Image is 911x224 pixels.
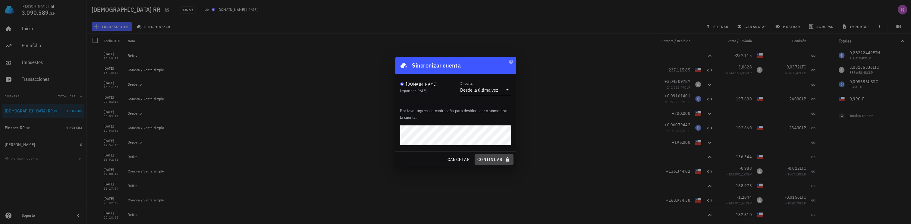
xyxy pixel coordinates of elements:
[445,154,472,165] button: cancelar
[460,85,511,95] div: ImportarDesde la última vez
[400,88,427,93] span: Importado
[416,88,426,93] span: [DATE]
[412,61,461,70] div: Sincronizar cuenta
[406,81,437,87] div: [DOMAIN_NAME]
[400,107,511,121] p: Por favor ingresa la contraseña para desbloquear y sincronizar la cuenta.
[400,82,404,86] img: BudaPuntoCom
[447,157,470,162] span: cancelar
[460,81,474,86] label: Importar
[460,87,498,93] div: Desde la última vez
[475,154,513,165] button: continuar
[477,157,511,162] span: continuar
